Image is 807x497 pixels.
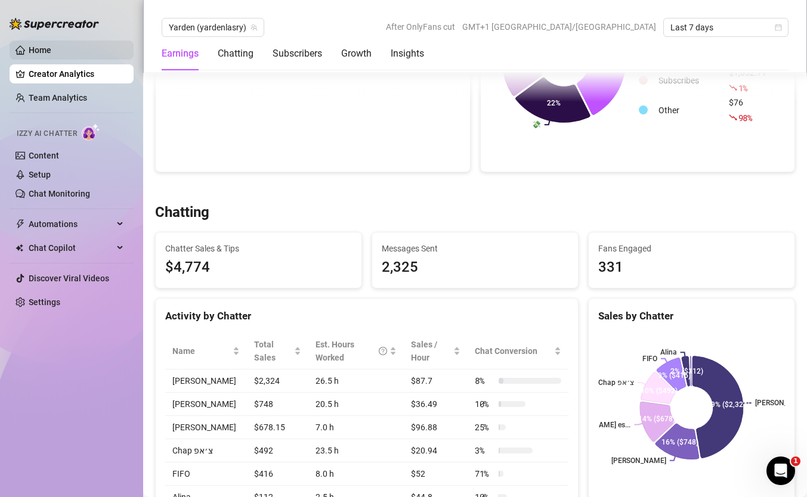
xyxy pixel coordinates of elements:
[17,128,77,139] span: Izzy AI Chatter
[404,439,468,462] td: $20.94
[29,151,59,160] a: Content
[468,333,568,369] th: Chat Conversion
[598,308,785,324] div: Sales by Chatter
[404,369,468,393] td: $87.7
[82,123,100,141] img: AI Chatter
[165,308,568,324] div: Activity by Chatter
[165,256,352,279] span: $4,774
[155,203,209,222] h3: Chatting
[165,242,352,255] span: Chatter Sales & Tips
[29,64,124,83] a: Creator Analytics
[475,374,494,387] span: 8 %
[165,333,247,369] th: Name
[16,219,25,229] span: thunderbolt
[729,113,737,122] span: fall
[598,256,785,279] div: 331
[162,46,199,61] div: Earnings
[29,238,113,257] span: Chat Copilot
[475,444,494,457] span: 3 %
[165,369,247,393] td: [PERSON_NAME]
[247,462,308,486] td: $416
[475,344,552,358] span: Chat Conversion
[29,93,87,102] a: Team Analytics
[738,82,747,94] span: 1 %
[654,66,723,95] td: Subscribes
[29,215,113,234] span: Automations
[475,397,494,411] span: 10 %
[531,120,540,129] text: 💸
[660,348,677,356] text: Alina
[29,274,109,283] a: Discover Viral Videos
[308,416,404,439] td: 7.0 h
[316,338,387,364] div: Est. Hours Worked
[29,189,90,198] a: Chat Monitoring
[404,462,468,486] td: $52
[165,462,247,486] td: FIFO
[165,439,247,462] td: Chap צ׳אפ
[254,338,292,364] span: Total Sales
[308,462,404,486] td: 8.0 h
[729,66,766,95] div: $1,052.71
[404,393,468,416] td: $36.49
[670,18,781,36] span: Last 7 days
[411,338,451,364] span: Sales / Hour
[10,18,99,30] img: logo-BBDzfeDw.svg
[247,393,308,416] td: $748
[308,369,404,393] td: 26.5 h
[165,416,247,439] td: [PERSON_NAME]
[654,96,723,125] td: Other
[247,369,308,393] td: $2,324
[611,456,666,465] text: [PERSON_NAME]
[165,393,247,416] td: [PERSON_NAME]
[341,46,372,61] div: Growth
[475,421,494,434] span: 25 %
[642,355,657,363] text: FIFO
[251,24,258,31] span: team
[218,46,253,61] div: Chatting
[766,456,795,485] iframe: Intercom live chat
[29,170,51,179] a: Setup
[247,416,308,439] td: $678.15
[379,338,387,364] span: question-circle
[404,333,468,369] th: Sales / Hour
[273,46,322,61] div: Subscribers
[386,18,455,36] span: After OnlyFans cut
[247,439,308,462] td: $492
[382,242,568,255] span: Messages Sent
[247,333,308,369] th: Total Sales
[791,456,800,466] span: 1
[475,467,494,480] span: 71 %
[462,18,656,36] span: GMT+1 [GEOGRAPHIC_DATA]/[GEOGRAPHIC_DATA]
[598,242,785,255] span: Fans Engaged
[308,439,404,462] td: 23.5 h
[382,256,568,279] div: 2,325
[738,112,752,123] span: 98 %
[729,96,766,125] div: $76
[29,297,60,307] a: Settings
[598,378,634,387] text: Chap צ׳אפ
[391,46,424,61] div: Insights
[775,24,782,31] span: calendar
[16,244,23,252] img: Chat Copilot
[169,18,257,36] span: Yarden (yardenlasry)
[29,45,51,55] a: Home
[729,83,737,92] span: fall
[308,393,404,416] td: 20.5 h
[172,344,230,358] span: Name
[404,416,468,439] td: $96.88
